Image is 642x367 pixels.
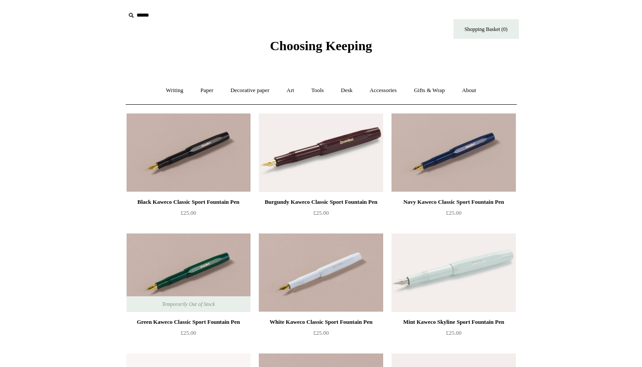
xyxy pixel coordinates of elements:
[158,79,191,102] a: Writing
[313,329,329,336] span: £25.00
[259,197,383,233] a: Burgundy Kaweco Classic Sport Fountain Pen £25.00
[454,79,484,102] a: About
[261,197,381,207] div: Burgundy Kaweco Classic Sport Fountain Pen
[453,19,519,39] a: Shopping Basket (0)
[261,317,381,327] div: White Kaweco Classic Sport Fountain Pen
[127,197,251,233] a: Black Kaweco Classic Sport Fountain Pen £25.00
[259,317,383,353] a: White Kaweco Classic Sport Fountain Pen £25.00
[127,113,251,192] img: Black Kaweco Classic Sport Fountain Pen
[446,209,462,216] span: £25.00
[391,233,515,312] img: Mint Kaweco Skyline Sport Fountain Pen
[127,317,251,353] a: Green Kaweco Classic Sport Fountain Pen £25.00
[223,79,277,102] a: Decorative paper
[391,197,515,233] a: Navy Kaweco Classic Sport Fountain Pen £25.00
[259,113,383,192] a: Burgundy Kaweco Classic Sport Fountain Pen Burgundy Kaweco Classic Sport Fountain Pen
[446,329,462,336] span: £25.00
[313,209,329,216] span: £25.00
[127,233,251,312] img: Green Kaweco Classic Sport Fountain Pen
[362,79,405,102] a: Accessories
[127,233,251,312] a: Green Kaweco Classic Sport Fountain Pen Green Kaweco Classic Sport Fountain Pen Temporarily Out o...
[192,79,221,102] a: Paper
[181,209,196,216] span: £25.00
[259,113,383,192] img: Burgundy Kaweco Classic Sport Fountain Pen
[270,45,372,51] a: Choosing Keeping
[406,79,453,102] a: Gifts & Wrap
[127,113,251,192] a: Black Kaweco Classic Sport Fountain Pen Black Kaweco Classic Sport Fountain Pen
[391,113,515,192] a: Navy Kaweco Classic Sport Fountain Pen Navy Kaweco Classic Sport Fountain Pen
[279,79,302,102] a: Art
[391,233,515,312] a: Mint Kaweco Skyline Sport Fountain Pen Mint Kaweco Skyline Sport Fountain Pen
[129,197,248,207] div: Black Kaweco Classic Sport Fountain Pen
[153,296,223,312] span: Temporarily Out of Stock
[394,317,513,327] div: Mint Kaweco Skyline Sport Fountain Pen
[391,113,515,192] img: Navy Kaweco Classic Sport Fountain Pen
[181,329,196,336] span: £25.00
[259,233,383,312] img: White Kaweco Classic Sport Fountain Pen
[129,317,248,327] div: Green Kaweco Classic Sport Fountain Pen
[303,79,332,102] a: Tools
[333,79,360,102] a: Desk
[270,38,372,53] span: Choosing Keeping
[391,317,515,353] a: Mint Kaweco Skyline Sport Fountain Pen £25.00
[259,233,383,312] a: White Kaweco Classic Sport Fountain Pen White Kaweco Classic Sport Fountain Pen
[394,197,513,207] div: Navy Kaweco Classic Sport Fountain Pen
